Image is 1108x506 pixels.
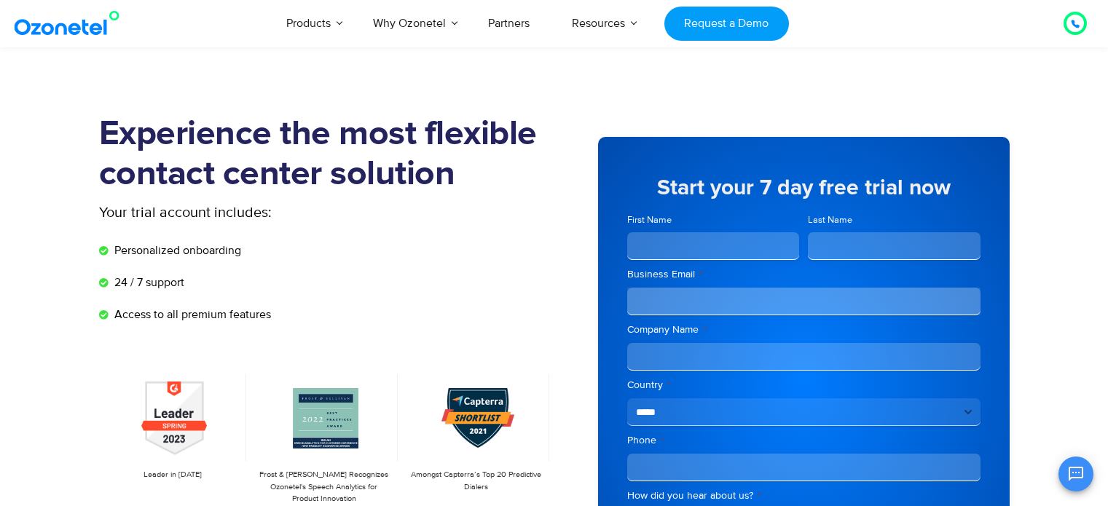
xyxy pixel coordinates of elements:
p: Frost & [PERSON_NAME] Recognizes Ozonetel's Speech Analytics for Product Innovation [258,469,390,505]
p: Leader in [DATE] [106,469,239,481]
h5: Start your 7 day free trial now [627,177,981,199]
label: Last Name [808,213,981,227]
p: Your trial account includes: [99,202,445,224]
span: Access to all premium features [111,306,271,323]
label: Company Name [627,323,981,337]
label: Phone [627,433,981,448]
label: First Name [627,213,800,227]
label: Business Email [627,267,981,282]
a: Request a Demo [664,7,789,41]
span: 24 / 7 support [111,274,184,291]
h1: Experience the most flexible contact center solution [99,114,554,194]
span: Personalized onboarding [111,242,241,259]
label: How did you hear about us? [627,489,981,503]
button: Open chat [1058,456,1093,491]
label: Country [627,378,981,392]
p: Amongst Capterra’s Top 20 Predictive Dialers [409,469,542,493]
